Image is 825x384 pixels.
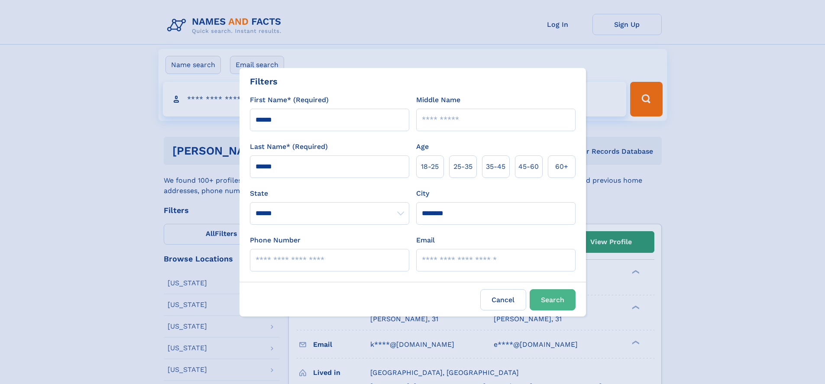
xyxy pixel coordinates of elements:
[250,75,278,88] div: Filters
[530,289,576,310] button: Search
[518,161,539,172] span: 45‑60
[486,161,505,172] span: 35‑45
[250,142,328,152] label: Last Name* (Required)
[250,235,301,245] label: Phone Number
[416,235,435,245] label: Email
[555,161,568,172] span: 60+
[416,142,429,152] label: Age
[416,95,460,105] label: Middle Name
[250,188,409,199] label: State
[453,161,472,172] span: 25‑35
[421,161,439,172] span: 18‑25
[480,289,526,310] label: Cancel
[250,95,329,105] label: First Name* (Required)
[416,188,429,199] label: City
